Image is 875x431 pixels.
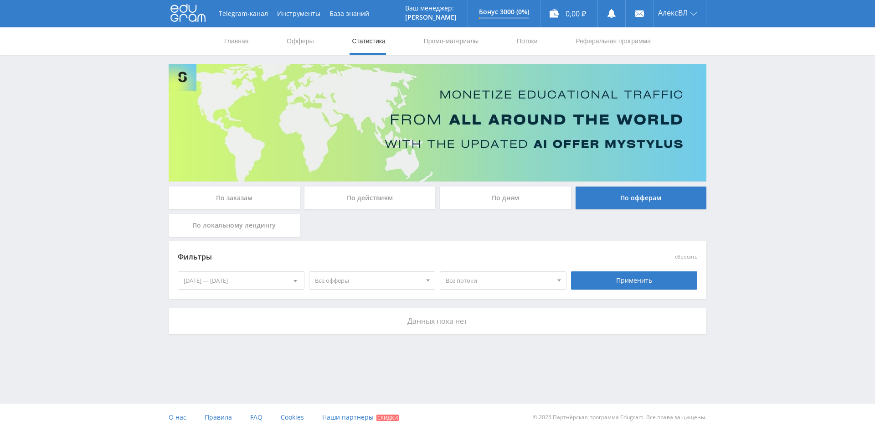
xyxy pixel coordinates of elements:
[479,8,529,16] p: Бонус 3000 (0%)
[205,404,232,431] a: Правила
[178,272,304,289] div: [DATE] — [DATE]
[322,413,374,421] span: Наши партнеры
[440,187,571,209] div: По дням
[178,250,566,264] div: Фильтры
[442,404,706,431] div: © 2025 Партнёрская программа Edugram. Все права защищены.
[322,404,399,431] a: Наши партнеры Скидки
[351,27,386,55] a: Статистика
[376,415,399,421] span: Скидки
[169,413,186,421] span: О нас
[286,27,315,55] a: Офферы
[516,27,539,55] a: Потоки
[576,187,707,209] div: По офферам
[250,413,262,421] span: FAQ
[304,187,436,209] div: По действиям
[169,187,300,209] div: По заказам
[205,413,232,421] span: Правила
[446,272,552,289] span: Все потоки
[223,27,249,55] a: Главная
[571,271,698,290] div: Применить
[250,404,262,431] a: FAQ
[169,404,186,431] a: О нас
[169,64,706,182] img: Banner
[315,272,422,289] span: Все офферы
[281,404,304,431] a: Cookies
[169,214,300,237] div: По локальному лендингу
[178,317,697,325] p: Данных пока нет
[405,5,457,12] p: Ваш менеджер:
[423,27,479,55] a: Промо-материалы
[675,254,697,260] button: сбросить
[575,27,652,55] a: Реферальная программа
[658,9,688,16] span: АлексВЛ
[405,14,457,21] p: [PERSON_NAME]
[281,413,304,421] span: Cookies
